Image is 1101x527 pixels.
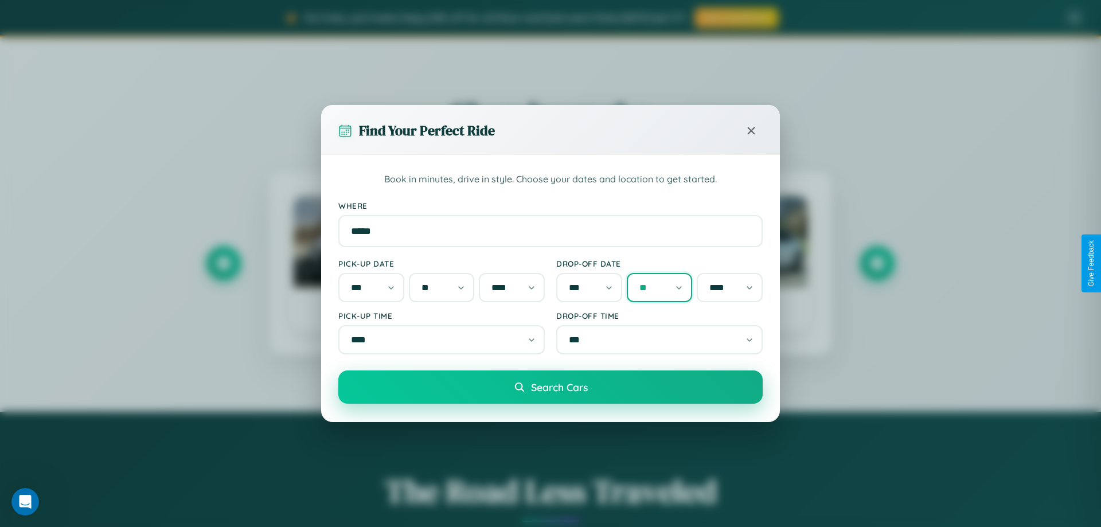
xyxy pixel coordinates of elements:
h3: Find Your Perfect Ride [359,121,495,140]
label: Where [338,201,763,210]
span: Search Cars [531,381,588,393]
button: Search Cars [338,370,763,404]
label: Pick-up Time [338,311,545,321]
label: Drop-off Date [556,259,763,268]
p: Book in minutes, drive in style. Choose your dates and location to get started. [338,172,763,187]
label: Drop-off Time [556,311,763,321]
label: Pick-up Date [338,259,545,268]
